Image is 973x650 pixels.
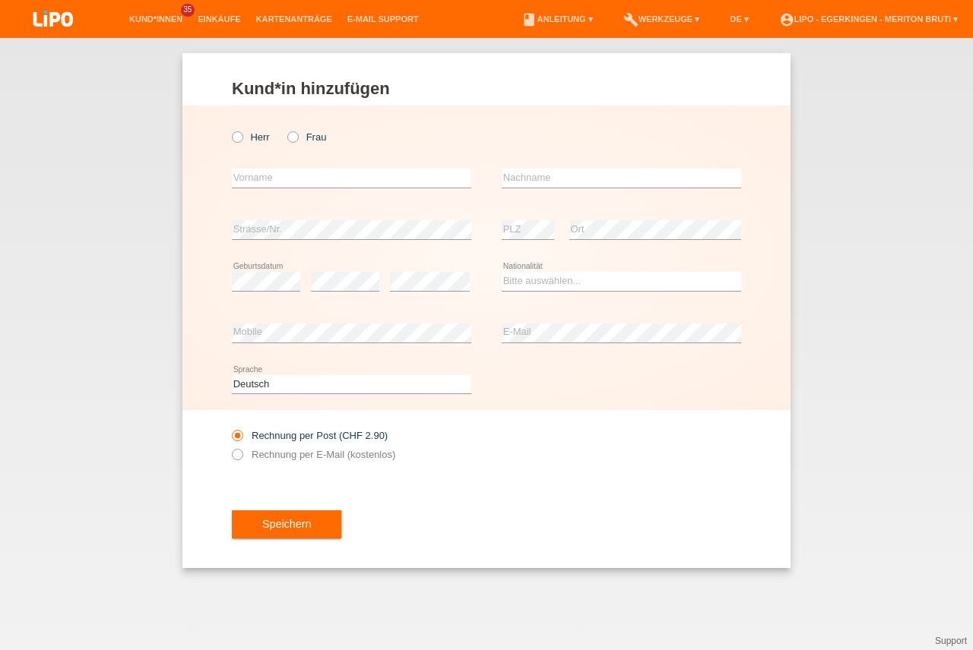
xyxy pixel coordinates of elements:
a: buildWerkzeuge ▾ [616,14,708,24]
label: Herr [232,131,270,143]
input: Rechnung per E-Mail (kostenlos) [232,449,242,468]
i: account_circle [779,12,794,27]
label: Frau [287,131,326,143]
i: build [623,12,639,27]
input: Rechnung per Post (CHF 2.90) [232,430,242,449]
button: Speichern [232,510,341,539]
span: Speichern [262,518,311,530]
h1: Kund*in hinzufügen [232,79,741,98]
a: bookAnleitung ▾ [514,14,600,24]
a: account_circleLIPO - Egerkingen - Meriton Bruti ▾ [772,14,965,24]
i: book [521,12,537,27]
a: Kund*innen [122,14,190,24]
a: DE ▾ [722,14,756,24]
input: Frau [287,131,297,141]
a: E-Mail Support [340,14,426,24]
a: Einkäufe [190,14,248,24]
a: Kartenanträge [249,14,340,24]
span: 35 [181,4,195,17]
a: Support [935,636,967,646]
input: Herr [232,131,242,141]
a: LIPO pay [15,31,91,43]
label: Rechnung per Post (CHF 2.90) [232,430,388,441]
label: Rechnung per E-Mail (kostenlos) [232,449,395,460]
